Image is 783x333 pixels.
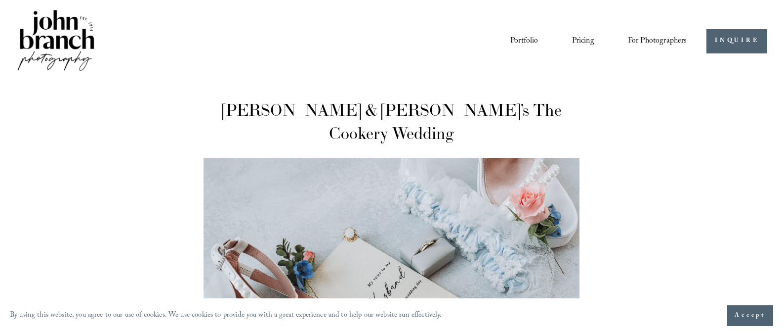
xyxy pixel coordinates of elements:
[628,33,687,49] a: folder dropdown
[204,98,579,145] h1: [PERSON_NAME] & [PERSON_NAME]’s The Cookery Wedding
[735,311,766,321] span: Accept
[510,33,538,49] a: Portfolio
[16,8,96,75] img: John Branch IV Photography
[706,29,767,53] a: INQUIRE
[10,309,442,323] p: By using this website, you agree to our use of cookies. We use cookies to provide you with a grea...
[628,34,687,49] span: For Photographers
[727,305,773,326] button: Accept
[572,33,594,49] a: Pricing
